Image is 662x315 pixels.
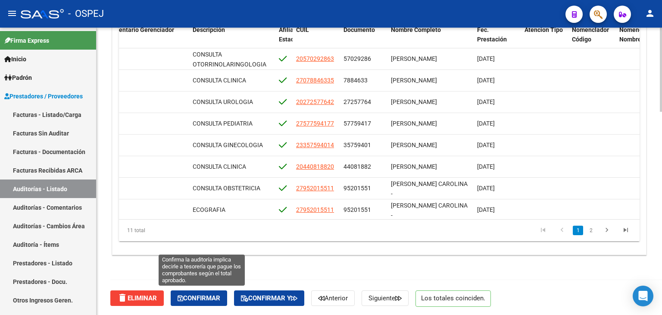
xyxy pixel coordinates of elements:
span: Prestadores / Proveedores [4,91,83,101]
span: 95201551 [343,185,371,192]
span: 27952015511 [296,185,334,192]
a: 1 [573,226,583,235]
span: 35759401 [343,142,371,148]
datatable-header-cell: Comentario Gerenciador [103,21,189,59]
a: 2 [586,226,596,235]
span: [DATE] [477,142,495,148]
li: page 2 [584,223,597,238]
span: CONSULTA OTORRINOLARINGOLOGIA [193,51,266,68]
mat-icon: person [645,8,655,19]
button: Confirmar y [234,290,304,306]
mat-icon: menu [7,8,17,19]
span: [DATE] [477,185,495,192]
span: Afiliado Estado [279,26,300,43]
span: Siguiente [368,294,402,302]
span: Confirmar y [241,294,297,302]
span: [DATE] [477,55,495,62]
datatable-header-cell: Atencion Tipo [521,21,568,59]
span: [PERSON_NAME] [391,142,437,148]
li: page 1 [571,223,584,238]
span: Comentario Gerenciador [106,26,174,33]
span: ECOGRAFIA [193,206,225,213]
span: [PERSON_NAME] [391,77,437,84]
span: Atencion Tipo [525,26,563,33]
span: CONSULTA CLINICA [193,163,246,170]
span: 20272577642 [296,98,334,105]
span: Documento [343,26,375,33]
datatable-header-cell: Nombre Completo [387,21,474,59]
datatable-header-cell: Documento [340,21,387,59]
a: go to previous page [554,226,570,235]
span: Anterior [318,294,348,302]
span: - OSPEJ [68,4,104,23]
span: Firma Express [4,36,49,45]
span: Nombre Completo [391,26,441,33]
span: [DATE] [477,120,495,127]
p: Los totales coinciden. [415,290,491,307]
a: go to first page [535,226,551,235]
span: 27078846335 [296,77,334,84]
datatable-header-cell: Nomenclador Código [568,21,616,59]
datatable-header-cell: Fec. Prestación [474,21,521,59]
span: 27952015511 [296,206,334,213]
span: CONSULTA PEDIATRIA [193,120,253,127]
a: go to next page [599,226,615,235]
button: Anterior [311,290,355,306]
span: [DATE] [477,98,495,105]
span: Descripción [193,26,225,33]
button: Siguiente [362,290,409,306]
span: [PERSON_NAME] [391,163,437,170]
span: [PERSON_NAME] [391,98,437,105]
datatable-header-cell: CUIL [293,21,340,59]
span: 27577594177 [296,120,334,127]
span: Nomenclador Código [572,26,609,43]
span: Padrón [4,73,32,82]
span: CONSULTA GINECOLOGIA [193,142,263,148]
span: 27257764 [343,98,371,105]
span: [PERSON_NAME] [391,55,437,62]
span: Fec. Prestación [477,26,507,43]
span: [DATE] [477,77,495,84]
span: Eliminar [117,294,157,302]
span: 20570292863 [296,55,334,62]
span: CONSULTA CLINICA [193,77,246,84]
button: Confirmar [171,290,227,306]
span: [DATE] [477,163,495,170]
span: [PERSON_NAME] CAROLINA - [391,202,468,219]
div: Open Intercom Messenger [633,286,653,306]
mat-icon: delete [117,293,128,303]
span: Inicio [4,54,26,64]
span: [DATE] [477,206,495,213]
span: CONSULTA UROLOGIA [193,98,253,105]
div: 11 total [119,220,222,241]
span: Nomenclador Nombre [619,26,656,43]
span: 7884633 [343,77,368,84]
span: [PERSON_NAME] [391,120,437,127]
datatable-header-cell: Afiliado Estado [275,21,293,59]
span: 23357594014 [296,142,334,148]
button: Eliminar [110,290,164,306]
span: 57759417 [343,120,371,127]
span: 20440818820 [296,163,334,170]
span: 44081882 [343,163,371,170]
span: 57029286 [343,55,371,62]
span: Confirmar [178,294,220,302]
span: 95201551 [343,206,371,213]
a: go to last page [618,226,634,235]
span: CUIL [296,26,309,33]
span: [PERSON_NAME] CAROLINA - [391,180,468,197]
span: CONSULTA OBSTETRICIA [193,185,260,192]
datatable-header-cell: Descripción [189,21,275,59]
